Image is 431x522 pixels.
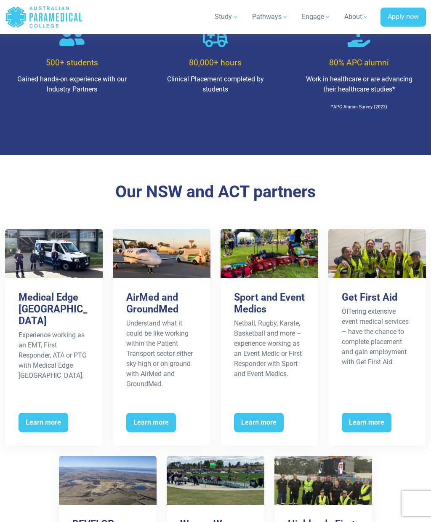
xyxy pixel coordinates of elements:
a: Pathways [247,5,293,29]
span: 500+ students [46,58,98,67]
span: Learn more [342,413,391,432]
img: Industry Partners – Sport and Event Medics [221,229,318,278]
span: 80% APC alumni [329,58,389,67]
h3: Our NSW and ACT partners [37,182,394,202]
p: Netball, Rugby, Karate, Basketball and more – experience working as an Event Medic or First Respo... [234,318,305,379]
img: Industry Partners – DEVELOP [59,456,157,505]
a: About [339,5,374,29]
a: AirMed and GroundMed Understand what it could be like working within the Patient Transport sector... [113,229,210,446]
a: Apply now [380,8,426,27]
a: Get First Aid Offering extensive event medical services – have the chance to complete placement a... [328,229,426,446]
p: Experience working as an EMT, First Responder, ATA or PTO with Medical Edge [GEOGRAPHIC_DATA]. [19,330,89,381]
h3: Get First Aid [342,291,412,303]
a: Sport and Event Medics Netball, Rugby, Karate, Basketball and more – experience working as an Eve... [221,229,318,446]
h3: Sport and Event Medics [234,291,305,315]
span: Learn more [19,413,68,432]
img: Industry Partners – Medical Edge Australia [5,229,103,278]
img: APC Partners with Get First Aid [328,229,426,278]
h3: AirMed and GroundMed [126,291,197,315]
img: Industry Partners – Highlands First Aid [274,456,372,505]
p: Clinical Placement completed by students [155,74,275,94]
h3: Medical Edge [GEOGRAPHIC_DATA] [19,291,89,327]
a: Australian Paramedical College [5,3,83,31]
span: Learn more [234,413,284,432]
a: Medical Edge [GEOGRAPHIC_DATA] Experience working as an EMT, First Responder, ATA or PTO with Med... [5,229,103,446]
span: Learn more [126,413,176,432]
p: Offering extensive event medical services – have the chance to complete placement and gain employ... [342,307,412,367]
p: Gained hands-on experience with our Industry Partners [12,74,132,94]
p: Work in healthcare or are advancing their healthcare studies* [299,74,419,94]
img: Industry Partners – AirMed and GroundMed [113,229,210,278]
a: Engage [297,5,336,29]
p: Understand what it could be like working within the Patient Transport sector either sky-high or o... [126,318,197,389]
span: 80,000+ hours [189,58,242,67]
img: Industry Partners – Wagga Wagga First Aid Training [167,456,264,505]
a: Study [210,5,244,29]
span: *APC Alumni Survey (2023) [331,104,387,110]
